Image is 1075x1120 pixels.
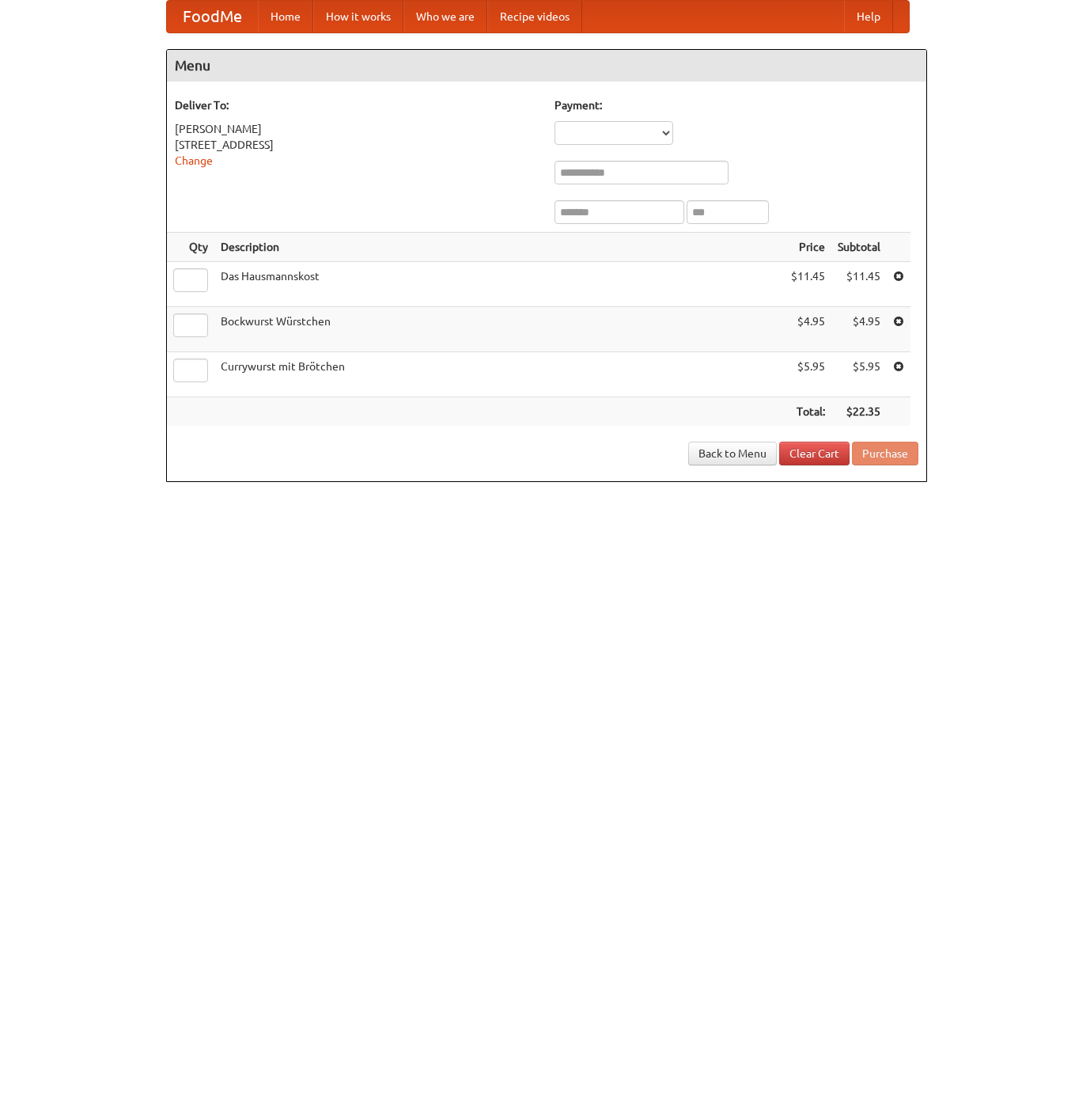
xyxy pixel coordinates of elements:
[779,442,850,465] a: Clear Cart
[175,97,539,113] h5: Deliver To:
[688,442,777,465] a: Back to Menu
[167,1,258,32] a: FoodMe
[214,307,785,352] td: Bockwurst Würstchen
[214,262,785,307] td: Das Hausmannskost
[831,397,887,427] th: $22.35
[167,233,214,262] th: Qty
[175,154,213,167] a: Change
[785,352,831,397] td: $5.95
[175,137,539,153] div: [STREET_ADDRESS]
[844,1,893,32] a: Help
[175,121,539,137] div: [PERSON_NAME]
[258,1,313,32] a: Home
[487,1,582,32] a: Recipe videos
[313,1,403,32] a: How it works
[403,1,487,32] a: Who we are
[831,352,887,397] td: $5.95
[852,442,918,465] button: Purchase
[785,262,831,307] td: $11.45
[831,262,887,307] td: $11.45
[785,233,831,262] th: Price
[555,97,918,113] h5: Payment:
[785,307,831,352] td: $4.95
[214,233,785,262] th: Description
[167,50,926,82] h4: Menu
[831,307,887,352] td: $4.95
[785,397,831,427] th: Total:
[214,352,785,397] td: Currywurst mit Brötchen
[831,233,887,262] th: Subtotal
